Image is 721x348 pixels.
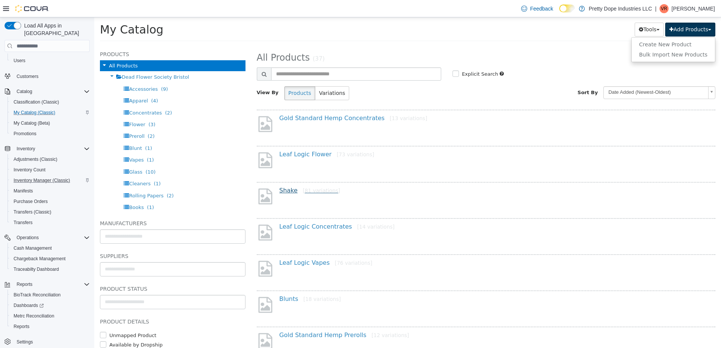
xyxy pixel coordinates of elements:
[11,119,53,128] a: My Catalog (Beta)
[263,206,300,212] small: [14 variations]
[35,116,50,122] span: Preroll
[571,5,621,19] button: Add Products
[242,134,280,140] small: [73 variations]
[14,266,59,272] span: Traceabilty Dashboard
[11,208,54,217] a: Transfers (Classic)
[8,186,93,196] button: Manifests
[11,218,35,227] a: Transfers
[35,176,69,181] span: Rolling Papers
[661,4,667,13] span: VR
[11,165,49,174] a: Inventory Count
[11,265,62,274] a: Traceabilty Dashboard
[185,242,278,249] a: Leaf Logic Vapes[76 variations]
[163,278,179,297] img: missing-image.png
[14,256,66,262] span: Chargeback Management
[13,324,68,331] label: Available by Dropship
[67,69,74,75] span: (9)
[14,156,57,162] span: Adjustments (Classic)
[8,290,93,300] button: BioTrack Reconciliation
[14,302,44,308] span: Dashboards
[185,278,247,285] a: Blunts[18 variations]
[11,322,90,331] span: Reports
[14,58,25,64] span: Users
[14,324,29,330] span: Reports
[6,6,69,19] span: My Catalog
[53,187,60,193] span: (1)
[14,233,90,242] span: Operations
[2,279,93,290] button: Reports
[14,233,42,242] button: Operations
[540,5,569,19] button: Tools
[559,12,560,13] span: Dark Mode
[11,186,90,195] span: Manifests
[11,197,51,206] a: Purchase Orders
[35,163,56,169] span: Cleaners
[11,108,90,117] span: My Catalog (Classic)
[17,146,35,152] span: Inventory
[483,72,504,78] span: Sort By
[11,129,40,138] a: Promotions
[8,253,93,264] button: Chargeback Management
[35,128,48,134] span: Blunt
[28,57,95,63] span: Dead Flower Society Bristol
[35,152,48,157] span: Glass
[6,234,151,243] h5: Suppliers
[11,290,90,299] span: BioTrack Reconciliation
[6,267,151,276] h5: Product Status
[11,176,73,185] a: Inventory Manager (Classic)
[509,69,621,82] a: Date Added (Newest-Oldest)
[53,140,60,145] span: (1)
[57,81,64,86] span: (4)
[11,155,60,164] a: Adjustments (Classic)
[17,281,32,287] span: Reports
[11,254,90,263] span: Chargeback Management
[72,176,79,181] span: (2)
[8,300,93,311] a: Dashboards
[218,38,230,45] small: (37)
[11,119,90,128] span: My Catalog (Beta)
[366,53,404,61] label: Explicit Search
[15,46,43,51] span: All Products
[11,301,47,310] a: Dashboards
[2,86,93,97] button: Catalog
[2,70,93,81] button: Customers
[8,321,93,332] button: Reports
[14,71,90,81] span: Customers
[11,218,90,227] span: Transfers
[6,201,151,211] h5: Manufacturers
[241,243,278,249] small: [76 variations]
[14,99,59,105] span: Classification (Classic)
[185,97,333,104] a: Gold Standard Hemp Concentrates[13 variations]
[11,108,58,117] a: My Catalog (Classic)
[8,175,93,186] button: Inventory Manager (Classic)
[509,69,611,81] span: Date Added (Newest-Oldest)
[35,81,54,86] span: Apparel
[11,56,90,65] span: Users
[17,89,32,95] span: Catalog
[655,4,657,13] p: |
[17,235,39,241] span: Operations
[2,143,93,154] button: Inventory
[11,244,55,253] a: Cash Management
[11,208,90,217] span: Transfers (Classic)
[163,242,179,261] img: missing-image.png
[163,98,179,116] img: missing-image.png
[163,35,216,46] span: All Products
[14,198,48,205] span: Purchase Orders
[11,311,57,321] a: Metrc Reconciliation
[17,339,33,345] span: Settings
[8,196,93,207] button: Purchase Orders
[11,186,36,195] a: Manifests
[163,314,179,333] img: missing-image.png
[8,311,93,321] button: Metrc Reconciliation
[2,232,93,243] button: Operations
[518,1,556,16] a: Feedback
[11,265,90,274] span: Traceabilty Dashboard
[8,97,93,107] button: Classification (Classic)
[54,104,61,110] span: (3)
[209,170,246,176] small: [81 variations]
[14,245,52,251] span: Cash Management
[163,206,179,224] img: missing-image.png
[35,104,51,110] span: Flower
[11,176,90,185] span: Inventory Manager (Classic)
